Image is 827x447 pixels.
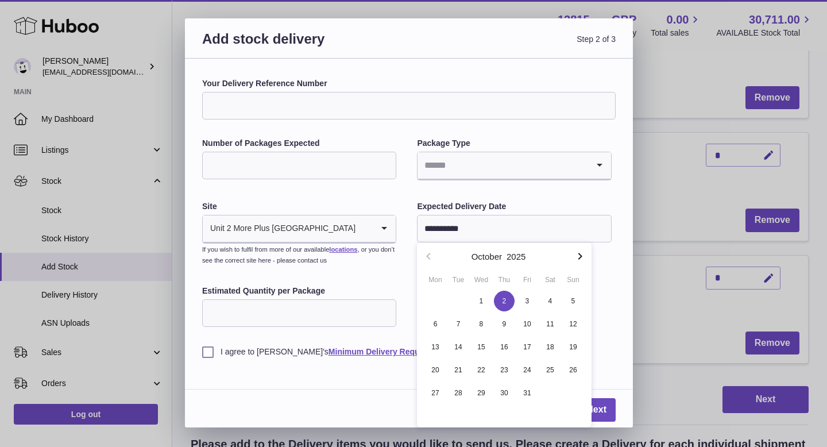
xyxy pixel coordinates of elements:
span: 20 [425,360,446,380]
div: Wed [470,275,493,285]
span: 7 [448,314,469,334]
button: 22 [470,359,493,382]
span: 14 [448,337,469,357]
span: 10 [517,314,538,334]
button: 2 [493,290,516,313]
span: 8 [471,314,492,334]
button: 3 [516,290,539,313]
div: Thu [493,275,516,285]
input: Search for option [356,215,373,242]
label: I agree to [PERSON_NAME]'s [202,346,616,357]
button: 29 [470,382,493,404]
span: 13 [425,337,446,357]
span: 3 [517,291,538,311]
span: 4 [540,291,561,311]
span: 31 [517,383,538,403]
div: Fri [516,275,539,285]
button: 30 [493,382,516,404]
span: 9 [494,314,515,334]
span: 11 [540,314,561,334]
button: 15 [470,336,493,359]
button: 2025 [507,252,525,261]
button: 17 [516,336,539,359]
label: Expected Delivery Date [417,201,611,212]
span: 19 [563,337,583,357]
button: 24 [516,359,539,382]
button: 13 [424,336,447,359]
div: Sun [562,275,585,285]
span: 5 [563,291,583,311]
button: 12 [562,313,585,336]
button: 9 [493,313,516,336]
button: 20 [424,359,447,382]
button: 10 [516,313,539,336]
button: 28 [447,382,470,404]
button: 18 [539,336,562,359]
span: 22 [471,360,492,380]
button: 23 [493,359,516,382]
button: 16 [493,336,516,359]
label: Package Type [417,138,611,149]
span: 21 [448,360,469,380]
div: Mon [424,275,447,285]
span: 28 [448,383,469,403]
label: Site [202,201,396,212]
span: Step 2 of 3 [409,30,616,61]
span: 18 [540,337,561,357]
span: 2 [494,291,515,311]
span: 17 [517,337,538,357]
div: Sat [539,275,562,285]
div: Search for option [203,215,396,243]
button: 21 [447,359,470,382]
a: Next [577,398,616,422]
span: 24 [517,360,538,380]
button: 26 [562,359,585,382]
button: 1 [470,290,493,313]
span: 6 [425,314,446,334]
div: Search for option [418,152,610,180]
span: 29 [471,383,492,403]
label: Number of Packages Expected [202,138,396,149]
span: 15 [471,337,492,357]
div: Tue [447,275,470,285]
button: 8 [470,313,493,336]
button: 4 [539,290,562,313]
label: Estimated Quantity per Package [202,286,396,296]
button: 5 [562,290,585,313]
button: 19 [562,336,585,359]
a: locations [329,246,357,253]
span: 1 [471,291,492,311]
span: Unit 2 More Plus [GEOGRAPHIC_DATA] [203,215,356,242]
input: Search for option [418,152,588,179]
span: 16 [494,337,515,357]
span: 23 [494,360,515,380]
button: 25 [539,359,562,382]
label: Your Delivery Reference Number [202,78,616,89]
span: 30 [494,383,515,403]
button: 31 [516,382,539,404]
span: 26 [563,360,583,380]
button: 14 [447,336,470,359]
span: 12 [563,314,583,334]
button: 7 [447,313,470,336]
small: If you wish to fulfil from more of our available , or you don’t see the correct site here - pleas... [202,246,395,264]
a: Minimum Delivery Requirements [329,347,453,356]
span: 27 [425,383,446,403]
button: 6 [424,313,447,336]
button: 11 [539,313,562,336]
button: October [472,252,502,261]
h3: Add stock delivery [202,30,409,61]
button: 27 [424,382,447,404]
span: 25 [540,360,561,380]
